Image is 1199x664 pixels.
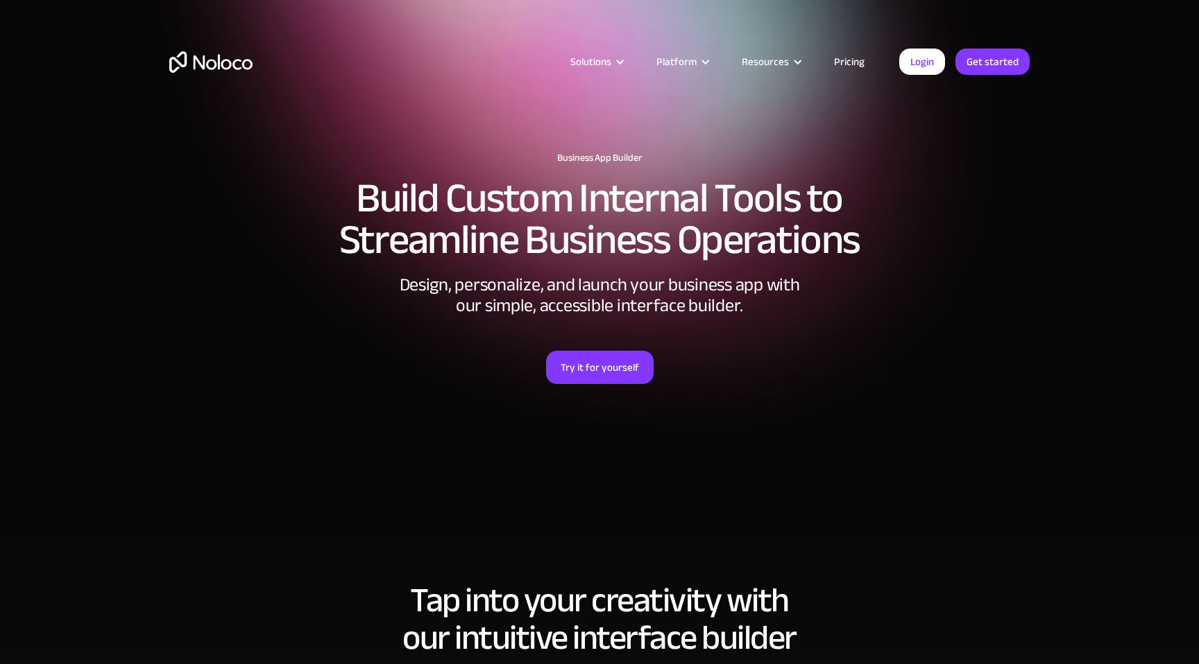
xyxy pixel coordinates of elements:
[169,177,1030,261] h2: Build Custom Internal Tools to Streamline Business Operations
[639,53,724,71] div: Platform
[169,51,253,73] a: home
[169,582,1030,656] h2: Tap into your creativity with our intuitive interface builder
[570,53,611,71] div: Solutions
[546,351,654,384] a: Try it for yourself
[391,274,808,316] div: Design, personalize, and launch your business app with our simple, accessible interface builder.
[955,49,1030,75] a: Get started
[817,53,882,71] a: Pricing
[656,53,697,71] div: Platform
[169,152,1030,164] h1: Business App Builder
[899,49,945,75] a: Login
[724,53,817,71] div: Resources
[553,53,639,71] div: Solutions
[742,53,789,71] div: Resources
